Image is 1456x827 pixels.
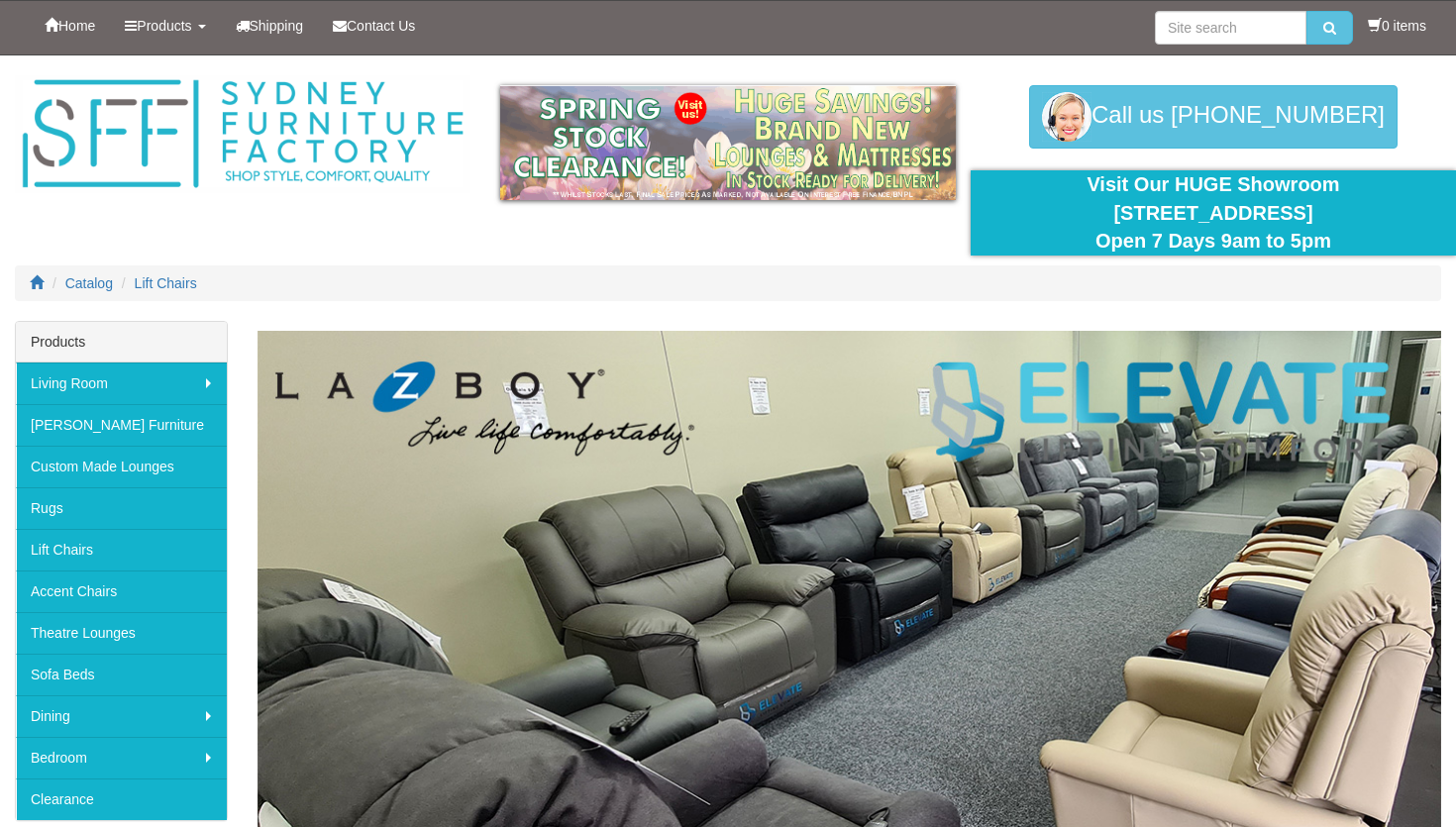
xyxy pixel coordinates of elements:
[1155,11,1306,45] input: Site search
[250,18,304,34] span: Shipping
[16,570,227,612] a: Accent Chairs
[16,695,227,737] a: Dining
[318,1,430,51] a: Contact Us
[16,612,227,654] a: Theatre Lounges
[16,654,227,695] a: Sofa Beds
[986,170,1441,256] div: Visit Our HUGE Showroom [STREET_ADDRESS] Open 7 Days 9am to 5pm
[137,18,191,34] span: Products
[16,529,227,570] a: Lift Chairs
[58,18,95,34] span: Home
[16,737,227,778] a: Bedroom
[16,778,227,820] a: Clearance
[347,18,415,34] span: Contact Us
[16,404,227,446] a: [PERSON_NAME] Furniture
[16,487,227,529] a: Rugs
[221,1,319,51] a: Shipping
[30,1,110,51] a: Home
[110,1,220,51] a: Products
[16,446,227,487] a: Custom Made Lounges
[500,85,956,200] img: spring-sale.gif
[16,322,227,362] div: Products
[1368,16,1426,36] li: 0 items
[135,275,197,291] a: Lift Chairs
[16,362,227,404] a: Living Room
[65,275,113,291] a: Catalog
[15,75,470,193] img: Sydney Furniture Factory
